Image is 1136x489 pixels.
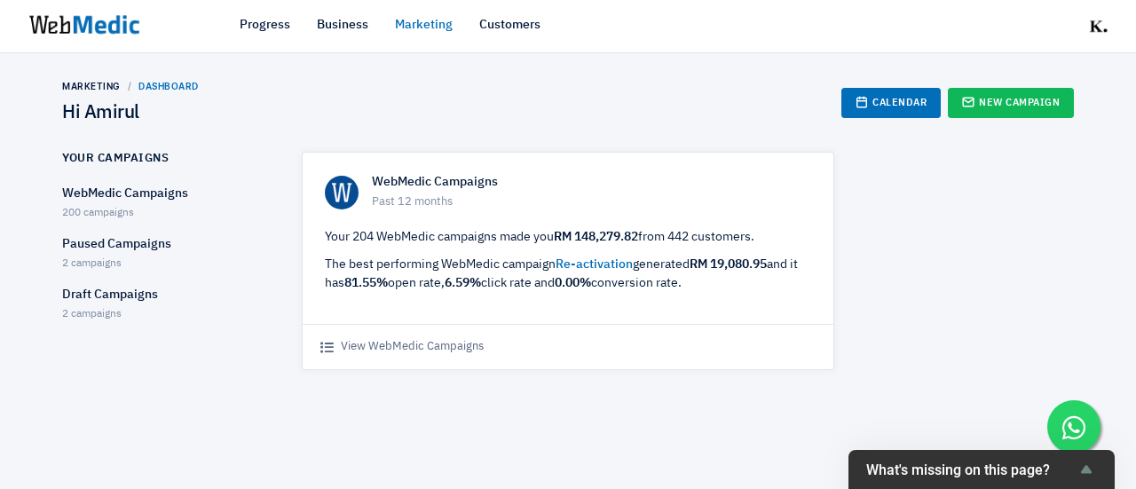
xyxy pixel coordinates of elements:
[62,80,121,93] li: Marketing
[325,256,811,293] p: The best performing WebMedic campaign generated and it has open rate, click rate and conversion r...
[317,16,368,35] a: Business
[556,258,633,271] a: Re-activation
[240,16,290,35] a: Progress
[841,88,941,118] a: Calendar
[62,80,199,93] nav: breadcrumb
[690,258,767,271] strong: RM 19,080.95
[479,16,540,35] a: Customers
[320,338,484,356] a: View WebMedic Campaigns
[62,235,271,254] p: Paused Campaigns
[121,80,199,93] li: Dashboard
[372,193,811,211] span: Past 12 months
[62,185,271,203] p: WebMedic Campaigns
[866,459,1097,480] button: Show survey - What's missing on this page?
[62,152,169,166] h6: Your Campaigns
[445,277,481,289] strong: 6.59%
[948,88,1074,118] a: New Campaign
[62,102,199,125] h4: Hi Amirul
[344,277,388,289] strong: 81.55%
[62,286,271,304] p: Draft Campaigns
[554,231,638,243] strong: RM 148,279.82
[555,277,591,289] strong: 0.00%
[62,309,122,319] span: 2 campaigns
[395,16,453,35] a: Marketing
[325,228,811,247] p: Your 204 WebMedic campaigns made you from 442 customers.
[866,461,1076,478] span: What's missing on this page?
[62,258,122,269] span: 2 campaigns
[372,175,811,191] h6: WebMedic Campaigns
[62,208,134,218] span: 200 campaigns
